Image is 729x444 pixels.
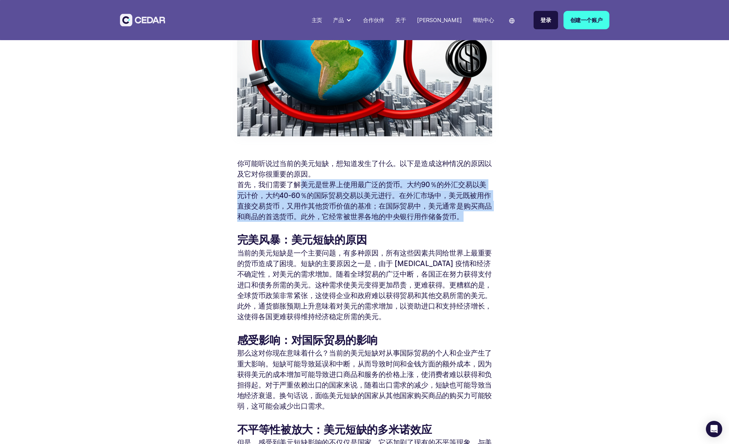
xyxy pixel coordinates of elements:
p: 你可能听说过当前的美元短缺，想知道发生了什么。以下是造成这种情况的原因以及它对你很重要的原因。 [237,158,492,179]
strong: 不平等性被放大：美元短缺的多米诺效应 [237,423,432,436]
a: 帮助中心 [470,13,497,28]
p: 当前的美元短缺是一个主要问题，有多种原因，所有这些因素共同给世界上最重要的货币造成了困境。短缺的主要原因之一是，由于 [MEDICAL_DATA] 疫情和经济不确定性，对美元的需求增加。随着全球... [237,248,492,322]
div: 产品 [333,16,344,24]
div: 登录 [540,16,551,24]
p: ‍ [237,411,492,422]
div: 产品 [330,13,355,27]
p: 那么这对你现在意味着什么？当前的美元短缺对从事国际贸易的个人和企业产生了重大影响。短缺可能导致延误和中断，从而导致时间和金钱方面的额外成本，因为获得美元的成本增加可能导致进口商品和服务的价格上涨... [237,348,492,411]
img: world icon [509,18,515,23]
a: 登录 [534,11,558,29]
div: 合作伙伴 [363,16,384,24]
p: 首先，我们需要了解美元是世界上使用最广泛的货币。大约90％的外汇交易以美元计价，大约40-60％的国际贸易交易以美元进行。在外汇市场中，美元既被用作直接交易货币，又用作其他货币价值的基准；在国际... [237,179,492,222]
div: 帮助中心 [473,16,494,24]
strong: 完美风暴：美元短缺的原因 [237,233,367,246]
a: 创建一个账户 [563,11,609,29]
div: [PERSON_NAME] [417,16,462,24]
a: 关于 [393,13,409,28]
div: Open Intercom Messenger [706,421,722,437]
strong: 感受影响：对国际贸易的影响 [237,333,378,347]
p: ‍ [237,322,492,332]
a: 主页 [309,13,325,28]
div: 主页 [312,16,323,24]
a: 合作伙伴 [360,13,387,28]
a: [PERSON_NAME] [414,13,465,28]
p: ‍ [237,222,492,232]
div: 关于 [395,16,406,24]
